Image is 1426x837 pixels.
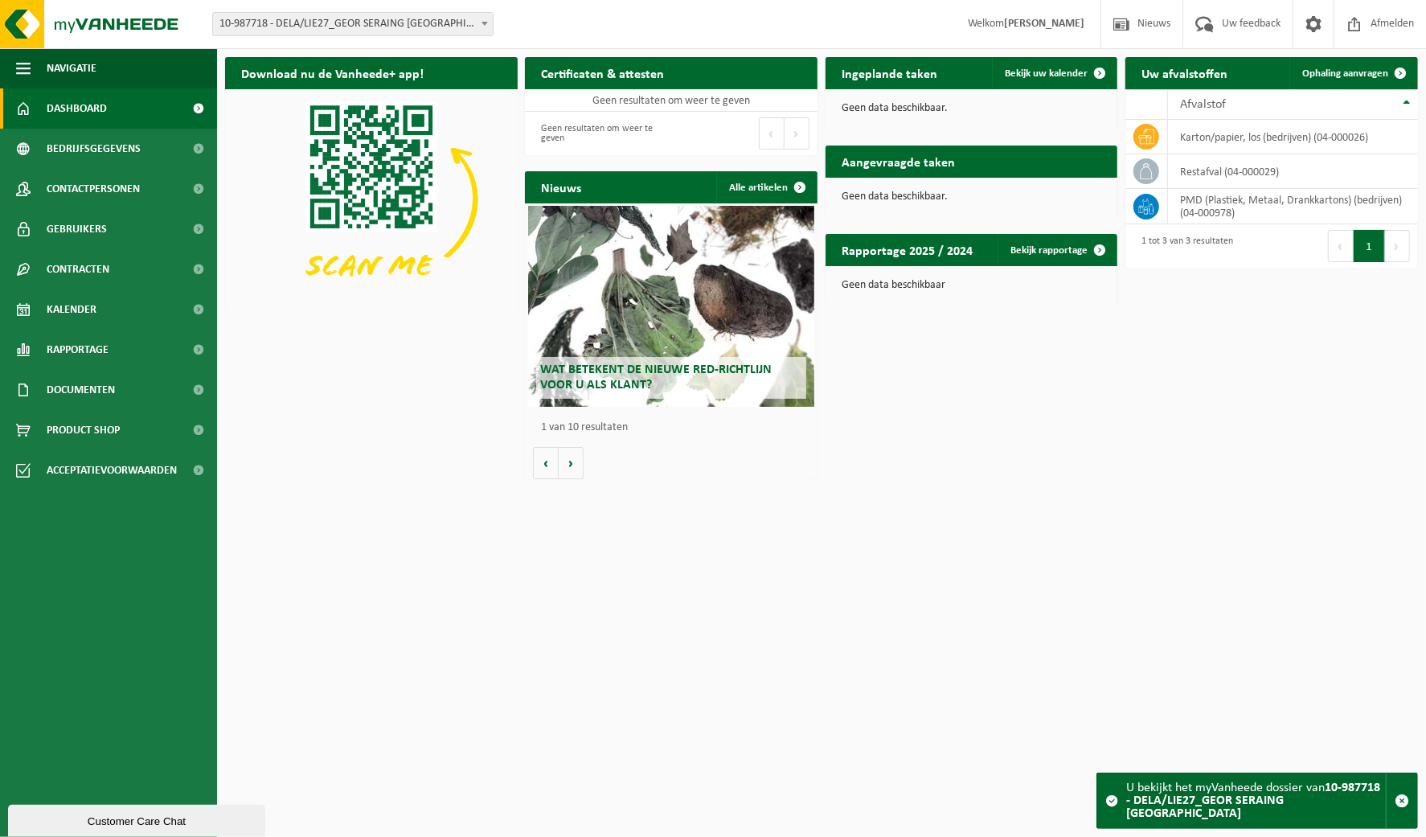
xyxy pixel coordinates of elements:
div: Geen resultaten om weer te geven [533,116,663,151]
a: Alle artikelen [716,171,816,203]
h2: Rapportage 2025 / 2024 [826,234,989,265]
a: Bekijk rapportage [998,234,1116,266]
span: Contactpersonen [47,169,140,209]
span: 10-987718 - DELA/LIE27_GEOR SERAING RUE DU PAIRAY - SERAING [213,13,493,35]
h2: Download nu de Vanheede+ app! [225,57,440,88]
span: Acceptatievoorwaarden [47,450,177,490]
span: Navigatie [47,48,96,88]
button: Vorige [533,447,559,479]
span: Product Shop [47,410,120,450]
span: 10-987718 - DELA/LIE27_GEOR SERAING RUE DU PAIRAY - SERAING [212,12,494,36]
img: Download de VHEPlus App [225,89,518,309]
span: Ophaling aanvragen [1302,68,1388,79]
p: Geen data beschikbaar [842,280,1102,291]
span: Dashboard [47,88,107,129]
h2: Uw afvalstoffen [1125,57,1244,88]
strong: 10-987718 - DELA/LIE27_GEOR SERAING [GEOGRAPHIC_DATA] [1126,782,1380,820]
h2: Certificaten & attesten [525,57,680,88]
button: Next [785,117,809,150]
span: Documenten [47,370,115,410]
div: U bekijkt het myVanheede dossier van [1126,773,1386,828]
a: Wat betekent de nieuwe RED-richtlijn voor u als klant? [528,206,814,407]
p: Geen data beschikbaar. [842,191,1102,203]
td: PMD (Plastiek, Metaal, Drankkartons) (bedrijven) (04-000978) [1168,189,1418,224]
h2: Aangevraagde taken [826,146,971,177]
a: Ophaling aanvragen [1289,57,1416,89]
span: Rapportage [47,330,109,370]
span: Kalender [47,289,96,330]
td: Geen resultaten om weer te geven [525,89,817,112]
button: Previous [759,117,785,150]
p: 1 van 10 resultaten [541,422,809,433]
span: Afvalstof [1180,98,1226,111]
strong: [PERSON_NAME] [1004,18,1084,30]
div: 1 tot 3 van 3 resultaten [1133,228,1233,264]
span: Bekijk uw kalender [1005,68,1088,79]
td: restafval (04-000029) [1168,154,1418,189]
span: Gebruikers [47,209,107,249]
iframe: chat widget [8,802,268,837]
span: Bedrijfsgegevens [47,129,141,169]
h2: Ingeplande taken [826,57,953,88]
button: Next [1385,230,1410,262]
button: Volgende [559,447,584,479]
span: Contracten [47,249,109,289]
button: 1 [1354,230,1385,262]
span: Wat betekent de nieuwe RED-richtlijn voor u als klant? [540,363,772,392]
td: karton/papier, los (bedrijven) (04-000026) [1168,120,1418,154]
a: Bekijk uw kalender [992,57,1116,89]
button: Previous [1328,230,1354,262]
p: Geen data beschikbaar. [842,103,1102,114]
h2: Nieuws [525,171,597,203]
